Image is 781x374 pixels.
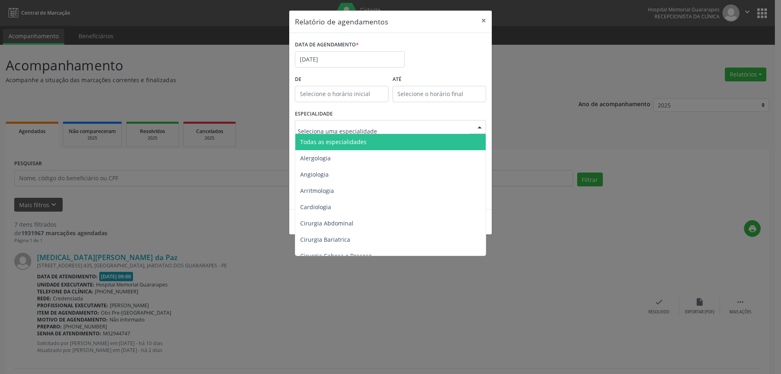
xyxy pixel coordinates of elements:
[476,11,492,31] button: Close
[300,236,350,243] span: Cirurgia Bariatrica
[300,187,334,195] span: Arritmologia
[295,86,388,102] input: Selecione o horário inicial
[393,73,486,86] label: ATÉ
[295,73,388,86] label: De
[295,51,405,68] input: Selecione uma data ou intervalo
[300,154,331,162] span: Alergologia
[300,203,331,211] span: Cardiologia
[300,252,372,260] span: Cirurgia Cabeça e Pescoço
[295,16,388,27] h5: Relatório de agendamentos
[300,171,329,178] span: Angiologia
[295,108,333,120] label: ESPECIALIDADE
[295,39,359,51] label: DATA DE AGENDAMENTO
[393,86,486,102] input: Selecione o horário final
[298,123,469,139] input: Seleciona uma especialidade
[300,219,353,227] span: Cirurgia Abdominal
[300,138,367,146] span: Todas as especialidades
